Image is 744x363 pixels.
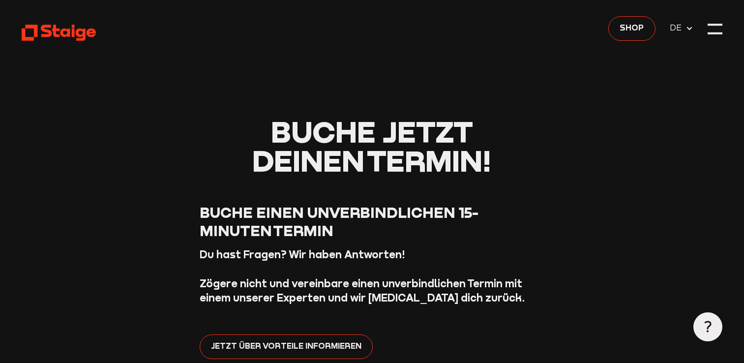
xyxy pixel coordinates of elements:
span: Shop [620,22,644,34]
span: Jetzt über Vorteile informieren [211,340,361,353]
a: Shop [608,16,655,41]
strong: Zögere nicht und vereinbare einen unverbindlichen Termin mit einem unserer Experten und wir [MEDI... [200,277,525,304]
span: Buche jetzt deinen Termin! [252,113,491,178]
span: DE [670,22,685,34]
a: Jetzt über Vorteile informieren [200,334,373,359]
span: Buche einen unverbindlichen 15-Minuten Termin [200,203,478,240]
strong: Du hast Fragen? Wir haben Antworten! [200,248,405,261]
